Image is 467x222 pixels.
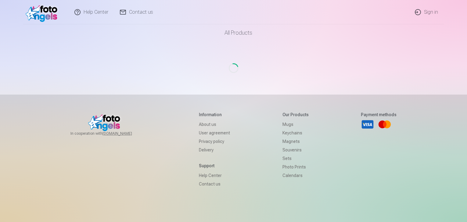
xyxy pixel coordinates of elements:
h5: Information [199,112,230,118]
a: Visa [361,118,374,131]
a: Sets [282,154,309,163]
a: All products [207,24,260,41]
a: Calendars [282,171,309,180]
img: /v1 [26,2,61,22]
a: Help Center [199,171,230,180]
a: Souvenirs [282,146,309,154]
a: Mastercard [378,118,391,131]
a: Mugs [282,120,309,129]
a: User agreement [199,129,230,137]
a: Delivery [199,146,230,154]
a: Keychains [282,129,309,137]
a: Magnets [282,137,309,146]
a: About us [199,120,230,129]
h5: Our products [282,112,309,118]
a: Privacy policy [199,137,230,146]
a: Photo prints [282,163,309,171]
a: [DOMAIN_NAME] [102,131,147,136]
h5: Support [199,163,230,169]
span: In cooperation with [70,131,147,136]
a: Contact us [199,180,230,188]
h5: Payment methods [361,112,397,118]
